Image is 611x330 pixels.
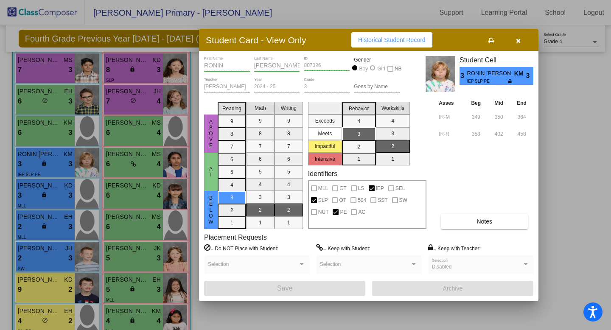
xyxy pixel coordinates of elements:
input: year [254,84,300,90]
h3: Student Cell [460,56,533,64]
th: Beg [464,98,488,108]
span: At [207,166,215,178]
span: 3 [526,71,533,81]
label: Identifiers [308,170,337,178]
span: Below [207,195,215,225]
button: Archive [372,281,533,296]
input: assessment [439,111,462,123]
span: PE [340,207,347,217]
label: = Keep with Teacher: [428,244,481,252]
button: Save [204,281,365,296]
button: Historical Student Record [351,32,432,48]
th: Mid [488,98,510,108]
label: Placement Requests [204,233,267,241]
span: SST [378,195,387,205]
span: NB [395,64,402,74]
span: Notes [476,218,492,225]
span: Historical Student Record [358,36,426,43]
span: SW [399,195,407,205]
span: RONIN [PERSON_NAME] [467,69,514,78]
span: SEL [395,183,405,193]
input: teacher [204,84,250,90]
span: KM [514,69,526,78]
span: LS [358,183,364,193]
input: goes by name [354,84,400,90]
th: Asses [437,98,464,108]
span: Archive [443,285,463,292]
span: MLL [318,183,328,193]
h3: Student Card - View Only [206,35,306,45]
span: Save [277,285,292,292]
span: Above [207,119,215,148]
span: GT [339,183,347,193]
input: Enter ID [304,63,350,69]
input: assessment [439,128,462,140]
div: Girl [377,65,385,73]
span: IEP [376,183,384,193]
span: Disabled [432,264,452,270]
span: OT [339,195,346,205]
button: Notes [441,214,528,229]
span: 3 [460,71,467,81]
span: 504 [358,195,366,205]
span: AC [358,207,365,217]
th: End [510,98,533,108]
div: Boy [359,65,368,73]
label: = Do NOT Place with Student: [204,244,278,252]
label: = Keep with Student: [316,244,370,252]
span: IEP SLP PE [467,78,508,84]
span: NUT [318,207,329,217]
mat-label: Gender [354,56,400,64]
span: SLP [318,195,328,205]
input: grade [304,84,350,90]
